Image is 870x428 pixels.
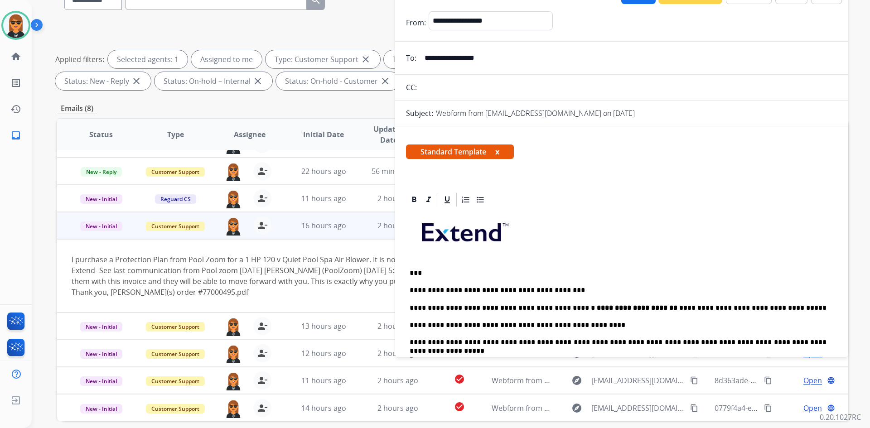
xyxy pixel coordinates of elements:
[80,221,122,231] span: New - Initial
[406,144,514,159] span: Standard Template
[191,50,262,68] div: Assigned to me
[459,193,473,207] div: Ordered List
[89,129,113,140] span: Status
[422,193,435,207] div: Italic
[234,129,266,140] span: Assignee
[803,375,822,386] span: Open
[131,76,142,87] mat-icon: close
[224,162,242,181] img: agent-avatar
[827,376,835,385] mat-icon: language
[108,50,188,68] div: Selected agents: 1
[72,254,686,298] div: I purchase a Protection Plan from Pool Zoom for a 1 HP 120 v Quiet Pool Spa Air Blower. It is not...
[10,51,21,62] mat-icon: home
[146,404,205,414] span: Customer Support
[406,108,433,119] p: Subject:
[257,166,268,177] mat-icon: person_remove
[820,412,861,423] p: 0.20.1027RC
[407,193,421,207] div: Bold
[571,403,582,414] mat-icon: explore
[301,403,346,413] span: 14 hours ago
[146,167,205,177] span: Customer Support
[377,221,418,231] span: 2 hours ago
[10,104,21,115] mat-icon: history
[266,50,380,68] div: Type: Customer Support
[146,322,205,332] span: Customer Support
[301,321,346,331] span: 13 hours ago
[301,166,346,176] span: 22 hours ago
[372,166,424,176] span: 56 minutes ago
[495,146,499,157] button: x
[377,321,418,331] span: 2 hours ago
[406,82,417,93] p: CC:
[155,194,196,204] span: Reguard CS
[301,375,346,385] span: 11 hours ago
[81,167,122,177] span: New - Reply
[377,403,418,413] span: 2 hours ago
[80,322,122,332] span: New - Initial
[591,403,685,414] span: [EMAIL_ADDRESS][DOMAIN_NAME]
[571,375,582,386] mat-icon: explore
[257,375,268,386] mat-icon: person_remove
[301,221,346,231] span: 16 hours ago
[80,194,122,204] span: New - Initial
[715,403,849,413] span: 0779f4a4-e8e9-4909-a29f-b2250f600749
[690,376,698,385] mat-icon: content_copy
[492,403,697,413] span: Webform from [EMAIL_ADDRESS][DOMAIN_NAME] on [DATE]
[224,317,242,336] img: agent-avatar
[224,344,242,363] img: agent-avatar
[224,399,242,418] img: agent-avatar
[257,348,268,359] mat-icon: person_remove
[492,375,697,385] span: Webform from [EMAIL_ADDRESS][DOMAIN_NAME] on [DATE]
[146,221,205,231] span: Customer Support
[764,376,772,385] mat-icon: content_copy
[474,193,487,207] div: Bullet List
[454,374,465,385] mat-icon: check_circle
[406,17,426,28] p: From:
[301,348,346,358] span: 12 hours ago
[377,375,418,385] span: 2 hours ago
[360,54,371,65] mat-icon: close
[436,108,635,119] p: Webform from [EMAIL_ADDRESS][DOMAIN_NAME] on [DATE]
[3,13,29,38] img: avatar
[591,375,685,386] span: [EMAIL_ADDRESS][DOMAIN_NAME]
[276,72,400,90] div: Status: On-hold - Customer
[257,403,268,414] mat-icon: person_remove
[715,375,853,385] span: 8d363ade-2572-476b-a312-3c98428c0fb2
[440,193,454,207] div: Underline
[384,50,503,68] div: Type: Shipping Protection
[303,129,344,140] span: Initial Date
[10,77,21,88] mat-icon: list_alt
[224,371,242,390] img: agent-avatar
[10,130,21,141] mat-icon: inbox
[224,216,242,236] img: agent-avatar
[368,124,410,145] span: Updated Date
[252,76,263,87] mat-icon: close
[406,53,416,63] p: To:
[167,129,184,140] span: Type
[224,189,242,208] img: agent-avatar
[257,220,268,231] mat-icon: person_remove
[80,376,122,386] span: New - Initial
[301,193,346,203] span: 11 hours ago
[146,349,205,359] span: Customer Support
[827,404,835,412] mat-icon: language
[55,72,151,90] div: Status: New - Reply
[690,404,698,412] mat-icon: content_copy
[803,403,822,414] span: Open
[55,54,104,65] p: Applied filters:
[377,348,418,358] span: 2 hours ago
[57,103,97,114] p: Emails (8)
[257,321,268,332] mat-icon: person_remove
[146,376,205,386] span: Customer Support
[155,72,272,90] div: Status: On-hold – Internal
[80,404,122,414] span: New - Initial
[380,76,391,87] mat-icon: close
[454,401,465,412] mat-icon: check_circle
[80,349,122,359] span: New - Initial
[377,193,418,203] span: 2 hours ago
[764,404,772,412] mat-icon: content_copy
[257,193,268,204] mat-icon: person_remove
